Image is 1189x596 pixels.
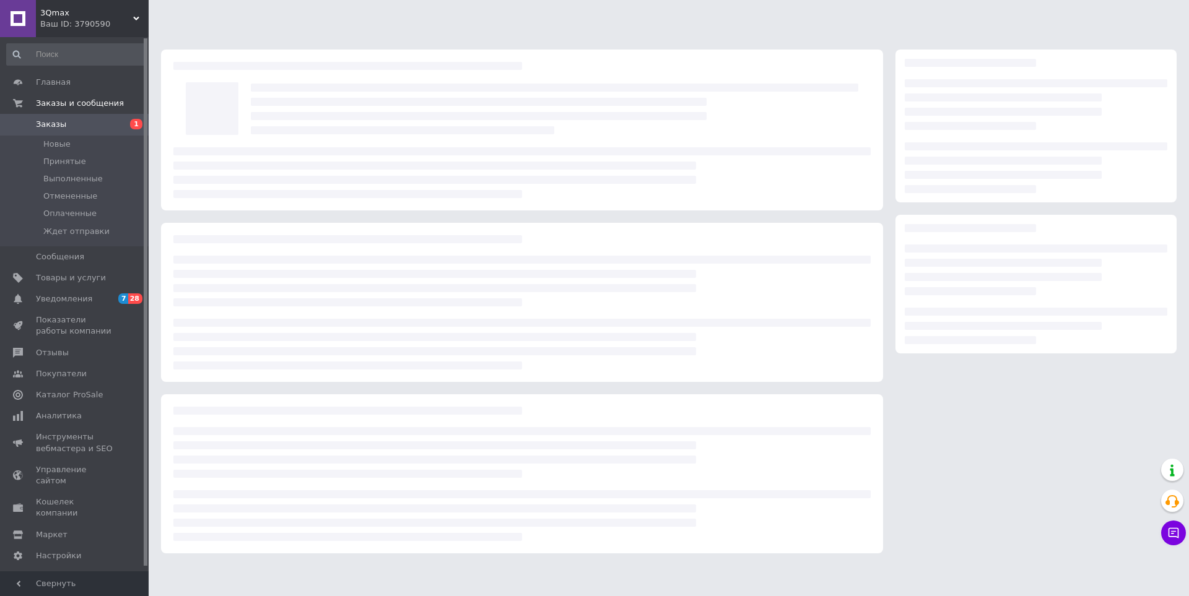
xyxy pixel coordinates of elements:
[36,431,115,454] span: Инструменты вебмастера и SEO
[118,293,128,304] span: 7
[40,19,149,30] div: Ваш ID: 3790590
[43,208,97,219] span: Оплаченные
[36,529,68,540] span: Маркет
[36,410,82,421] span: Аналитика
[36,347,69,358] span: Отзывы
[36,77,71,88] span: Главная
[43,191,97,202] span: Отмененные
[130,119,142,129] span: 1
[36,251,84,262] span: Сообщения
[36,496,115,519] span: Кошелек компании
[36,368,87,379] span: Покупатели
[36,550,81,561] span: Настройки
[43,226,110,237] span: Ждет отправки
[36,119,66,130] span: Заказы
[6,43,146,66] input: Поиск
[1161,520,1186,545] button: Чат с покупателем
[36,464,115,486] span: Управление сайтом
[43,139,71,150] span: Новые
[36,389,103,400] span: Каталог ProSale
[36,272,106,283] span: Товары и услуги
[36,98,124,109] span: Заказы и сообщения
[128,293,142,304] span: 28
[43,173,103,184] span: Выполненные
[36,314,115,337] span: Показатели работы компании
[43,156,86,167] span: Принятые
[36,293,92,304] span: Уведомления
[40,7,133,19] span: 3Qmax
